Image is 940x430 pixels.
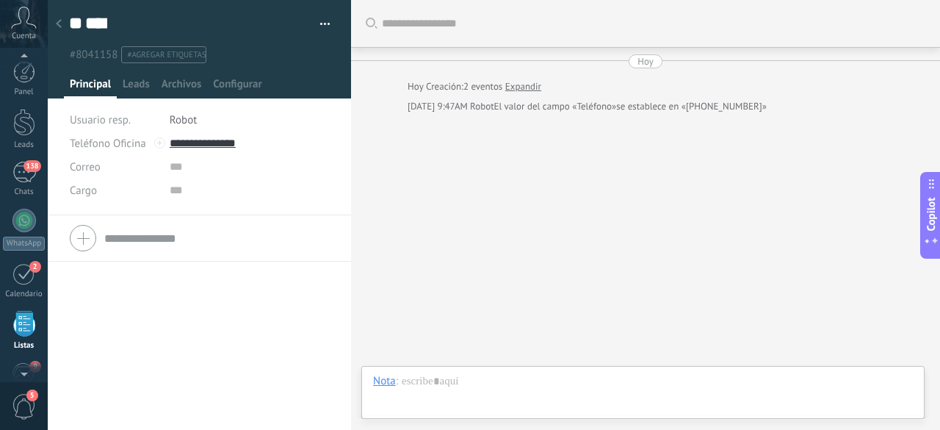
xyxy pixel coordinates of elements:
span: El valor del campo «Teléfono» [494,99,617,114]
span: #8041158 [70,48,117,62]
span: : [396,374,398,389]
span: Robot [470,100,493,112]
div: [DATE] 9:47AM [408,99,470,114]
span: 2 [29,261,41,273]
div: Panel [3,87,46,97]
span: #agregar etiquetas [127,50,206,60]
span: Cuenta [12,32,36,41]
div: Creación: [408,79,541,94]
div: Listas [3,341,46,351]
span: Cargo [70,185,97,196]
span: Correo [70,160,101,174]
span: Configurar [213,77,261,98]
span: 5 [26,390,38,401]
div: Cargo [70,179,159,202]
span: Copilot [924,197,939,231]
a: Expandir [505,79,541,94]
div: Leads [3,140,46,150]
div: Hoy [637,54,654,68]
button: Correo [70,155,101,179]
span: Leads [123,77,150,98]
span: Usuario resp. [70,113,131,127]
div: WhatsApp [3,237,45,251]
span: se establece en «[PHONE_NUMBER]» [616,99,767,114]
span: 138 [23,160,40,172]
span: Archivos [162,77,201,98]
span: Teléfono Oficina [70,137,146,151]
button: Teléfono Oficina [70,132,146,155]
div: Usuario resp. [70,108,159,132]
div: Chats [3,187,46,197]
div: Calendario [3,290,46,299]
span: Principal [70,77,111,98]
div: Hoy [408,79,426,94]
span: Robot [170,113,197,127]
span: 2 eventos [463,79,502,94]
